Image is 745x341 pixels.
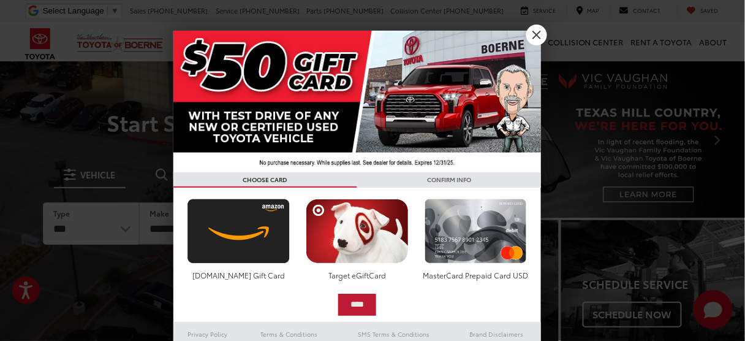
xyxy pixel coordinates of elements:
div: [DOMAIN_NAME] Gift Card [184,270,293,280]
img: targetcard.png [303,199,411,264]
h3: CHOOSE CARD [173,172,357,188]
div: MasterCard Prepaid Card USD [422,270,530,280]
h3: CONFIRM INFO [357,172,541,188]
img: 42635_top_851395.jpg [173,31,541,172]
img: mastercard.png [422,199,530,264]
div: Target eGiftCard [303,270,411,280]
img: amazoncard.png [184,199,293,264]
